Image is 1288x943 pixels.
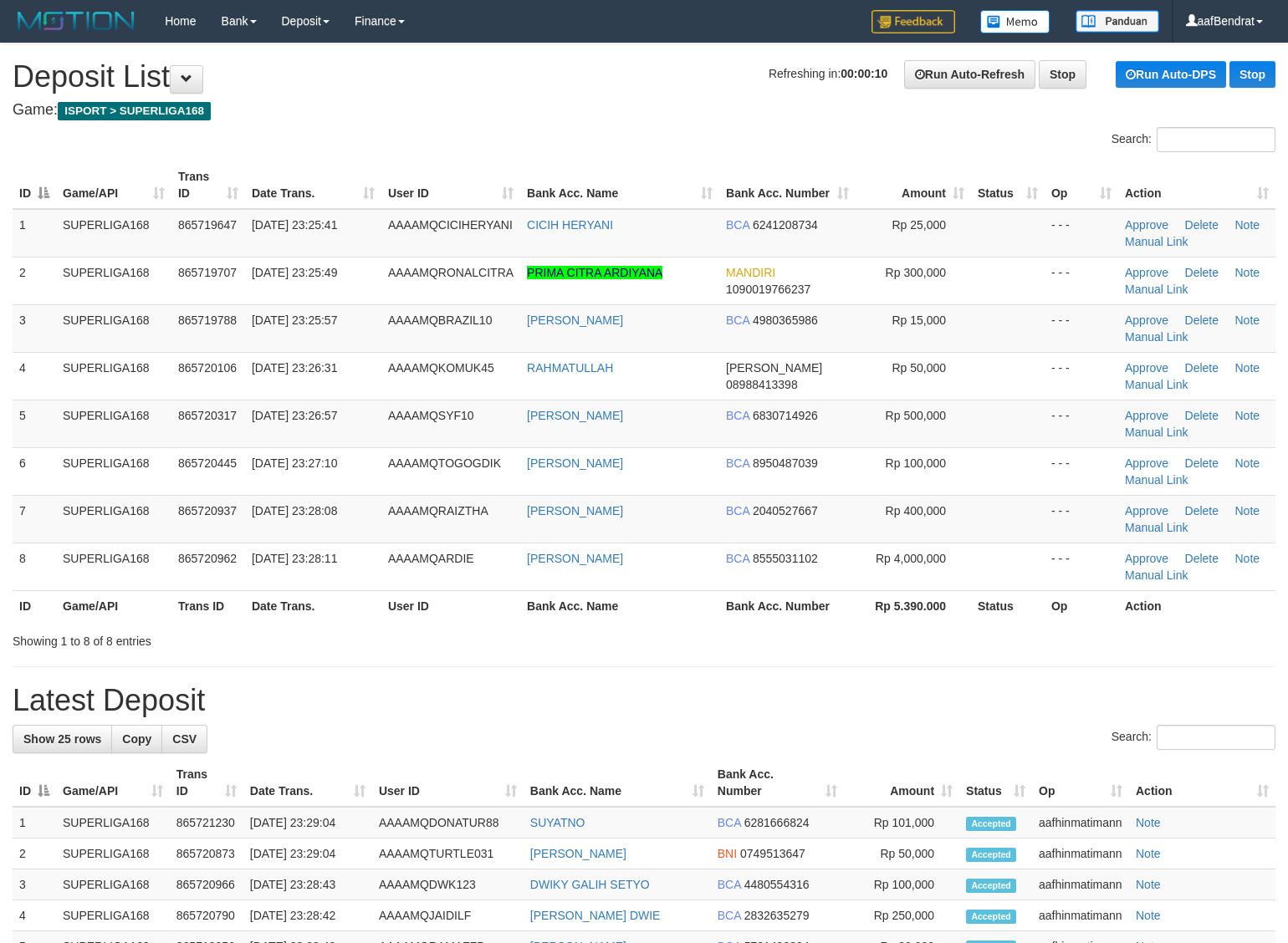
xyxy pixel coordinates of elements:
a: Manual Link [1125,283,1188,296]
a: Approve [1125,361,1168,375]
a: Manual Link [1125,568,1188,582]
span: BCA [718,909,741,922]
a: Delete [1185,313,1219,327]
span: 865720962 [178,552,237,565]
td: 3 [13,869,56,900]
td: SUPERLIGA168 [56,839,170,869]
span: BNI [718,847,737,860]
a: [PERSON_NAME] [530,847,626,860]
a: Note [1235,409,1260,422]
span: AAAAMQTOGOGDIK [388,456,501,470]
td: 2 [13,257,56,304]
span: Rp 25,000 [892,218,946,232]
a: RAHMATULLAH [527,361,613,375]
a: Manual Link [1125,521,1188,534]
th: Bank Acc. Number: activate to sort column ascending [711,759,845,807]
td: [DATE] 23:29:04 [243,807,372,839]
input: Search: [1157,127,1275,152]
td: 865721230 [170,807,243,839]
th: Rp 5.390.000 [856,590,971,621]
span: Accepted [966,910,1016,924]
th: User ID [381,590,520,621]
a: Manual Link [1125,378,1188,391]
span: Copy 08988413398 to clipboard [726,378,798,391]
td: 7 [13,495,56,543]
td: [DATE] 23:28:42 [243,900,372,931]
td: 1 [13,807,56,839]
img: MOTION_logo.png [13,8,140,33]
img: Button%20Memo.svg [980,10,1050,33]
a: Stop [1039,60,1086,89]
a: Approve [1125,456,1168,470]
th: Date Trans.: activate to sort column ascending [245,161,381,209]
a: Run Auto-Refresh [904,60,1035,89]
span: BCA [726,313,749,327]
span: [DATE] 23:25:57 [252,313,337,327]
th: Action: activate to sort column ascending [1118,161,1275,209]
span: [PERSON_NAME] [726,361,822,375]
td: Rp 101,000 [844,807,959,839]
span: Copy 6830714926 to clipboard [753,409,818,422]
span: AAAAMQBRAZIL10 [388,313,493,327]
span: Show 25 rows [23,732,101,746]
span: [DATE] 23:28:08 [252,504,337,517]
span: Rp 500,000 [886,409,946,422]
a: [PERSON_NAME] [527,409,623,422]
a: Note [1235,313,1260,327]
td: - - - [1045,209,1118,257]
td: 865720790 [170,900,243,931]
td: 2 [13,839,56,869]
span: [DATE] 23:25:41 [252,218,337,232]
td: AAAAMQDONATUR88 [372,807,524,839]
img: Feedback.jpg [871,10,955,33]
th: Action: activate to sort column ascending [1129,759,1275,807]
a: Manual Link [1125,330,1188,344]
td: aafhinmatimann [1032,869,1129,900]
a: Note [1136,878,1161,891]
img: panduan.png [1076,10,1159,33]
span: BCA [726,552,749,565]
span: Accepted [966,848,1016,862]
th: Amount: activate to sort column ascending [856,161,971,209]
a: Manual Link [1125,235,1188,248]
td: SUPERLIGA168 [56,209,171,257]
a: Approve [1125,313,1168,327]
span: CSV [172,732,197,746]
a: Note [1235,218,1260,232]
a: CSV [161,725,207,753]
td: SUPERLIGA168 [56,495,171,543]
td: AAAAMQTURTLE031 [372,839,524,869]
a: Approve [1125,409,1168,422]
a: [PERSON_NAME] [527,456,623,470]
span: Copy 0749513647 to clipboard [740,847,805,860]
td: SUPERLIGA168 [56,257,171,304]
td: - - - [1045,304,1118,352]
th: Date Trans. [245,590,381,621]
span: Copy 8555031102 to clipboard [753,552,818,565]
a: SUYATNO [530,816,585,829]
a: [PERSON_NAME] [527,504,623,517]
span: [DATE] 23:25:49 [252,266,337,279]
span: ISPORT > SUPERLIGA168 [58,102,211,120]
td: aafhinmatimann [1032,900,1129,931]
a: DWIKY GALIH SETYO [530,878,650,891]
th: Trans ID [171,590,245,621]
span: Rp 4,000,000 [876,552,946,565]
span: Refreshing in: [769,67,887,80]
th: ID: activate to sort column descending [13,161,56,209]
td: Rp 50,000 [844,839,959,869]
th: Status: activate to sort column ascending [959,759,1032,807]
a: Manual Link [1125,426,1188,439]
a: Delete [1185,504,1219,517]
h1: Latest Deposit [13,684,1275,717]
td: SUPERLIGA168 [56,304,171,352]
span: AAAAMQARDIE [388,552,474,565]
td: [DATE] 23:28:43 [243,869,372,900]
a: Delete [1185,266,1219,279]
span: 865720317 [178,409,237,422]
span: Copy [122,732,151,746]
td: SUPERLIGA168 [56,543,171,590]
td: SUPERLIGA168 [56,400,171,447]
strong: 00:00:10 [841,67,887,80]
span: [DATE] 23:27:10 [252,456,337,470]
